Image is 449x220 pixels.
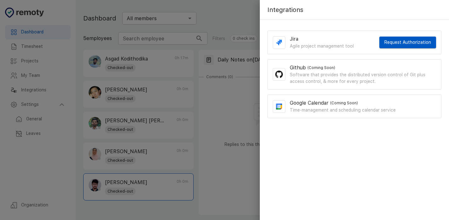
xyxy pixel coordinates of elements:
p: Time-management and scheduling calendar service [290,107,396,113]
p: Agile project management tool [290,43,354,49]
img: Jira [275,39,283,46]
p: Jira [290,35,354,43]
p: (Coming Soon) [330,100,358,106]
p: Github [290,64,306,72]
p: Integrations [267,5,303,14]
button: Request Authorization [379,37,436,48]
img: Github [275,71,283,78]
p: Software that provides the distributed version control of Git plus access control, & more for eve... [290,72,436,85]
img: Google Calendar [275,103,283,110]
p: (Coming Soon) [307,65,335,71]
p: Google Calendar [290,99,329,107]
